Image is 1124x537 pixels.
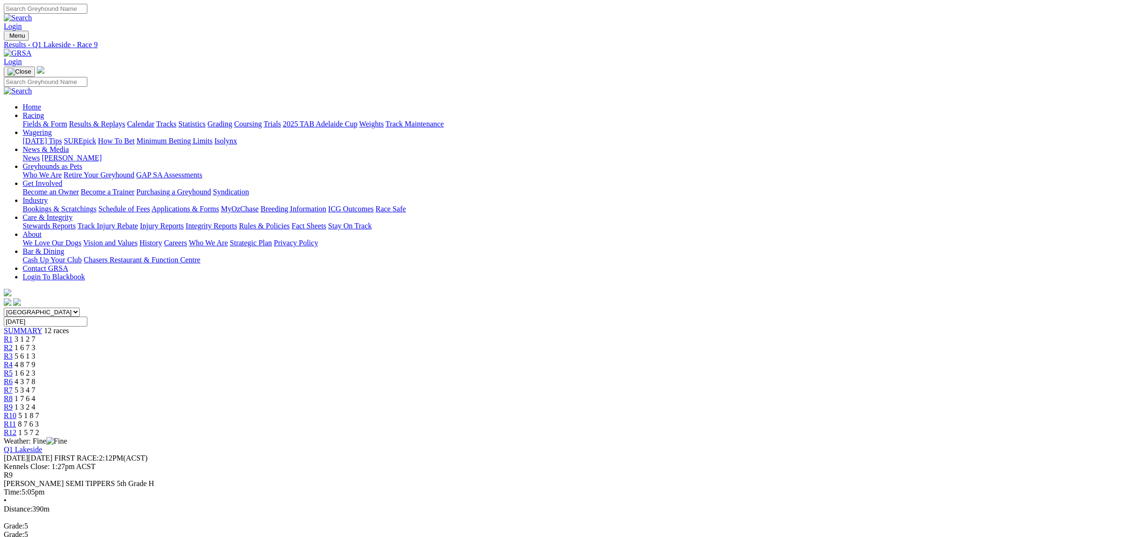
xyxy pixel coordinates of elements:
[4,454,28,462] span: [DATE]
[156,120,177,128] a: Tracks
[23,145,69,153] a: News & Media
[386,120,444,128] a: Track Maintenance
[4,344,13,352] a: R2
[4,317,87,327] input: Select date
[4,445,42,453] a: Q1 Lakeside
[263,120,281,128] a: Trials
[178,120,206,128] a: Statistics
[15,378,35,386] span: 4 3 7 8
[23,230,42,238] a: About
[213,188,249,196] a: Syndication
[4,22,22,30] a: Login
[54,454,148,462] span: 2:12PM(ACST)
[23,256,82,264] a: Cash Up Your Club
[23,247,64,255] a: Bar & Dining
[208,120,232,128] a: Grading
[42,154,101,162] a: [PERSON_NAME]
[15,403,35,411] span: 1 3 2 4
[54,454,99,462] span: FIRST RACE:
[23,154,40,162] a: News
[164,239,187,247] a: Careers
[23,128,52,136] a: Wagering
[292,222,326,230] a: Fact Sheets
[4,488,1120,496] div: 5:05pm
[4,87,32,95] img: Search
[4,41,1120,49] a: Results - Q1 Lakeside - Race 9
[64,171,135,179] a: Retire Your Greyhound
[234,120,262,128] a: Coursing
[23,188,79,196] a: Become an Owner
[23,222,76,230] a: Stewards Reports
[15,335,35,343] span: 3 1 2 7
[23,179,62,187] a: Get Involved
[23,239,1120,247] div: About
[261,205,326,213] a: Breeding Information
[98,205,150,213] a: Schedule of Fees
[23,120,67,128] a: Fields & Form
[4,369,13,377] span: R5
[4,522,25,530] span: Grade:
[44,327,69,335] span: 12 races
[23,162,82,170] a: Greyhounds as Pets
[4,327,42,335] span: SUMMARY
[230,239,272,247] a: Strategic Plan
[4,420,16,428] a: R11
[23,196,48,204] a: Industry
[23,239,81,247] a: We Love Our Dogs
[23,205,96,213] a: Bookings & Scratchings
[140,222,184,230] a: Injury Reports
[15,352,35,360] span: 5 6 1 3
[4,77,87,87] input: Search
[23,120,1120,128] div: Racing
[375,205,406,213] a: Race Safe
[77,222,138,230] a: Track Injury Rebate
[4,403,13,411] span: R9
[23,137,62,145] a: [DATE] Tips
[4,14,32,22] img: Search
[4,361,13,369] a: R4
[4,386,13,394] a: R7
[152,205,219,213] a: Applications & Forms
[37,66,44,74] img: logo-grsa-white.png
[4,522,1120,530] div: 5
[4,462,1120,471] div: Kennels Close: 1:27pm ACST
[189,239,228,247] a: Who We Are
[4,4,87,14] input: Search
[328,222,372,230] a: Stay On Track
[64,137,96,145] a: SUREpick
[23,171,62,179] a: Who We Are
[4,335,13,343] a: R1
[23,222,1120,230] div: Care & Integrity
[4,289,11,296] img: logo-grsa-white.png
[4,428,17,436] a: R12
[18,420,39,428] span: 8 7 6 3
[84,256,200,264] a: Chasers Restaurant & Function Centre
[18,411,39,420] span: 5 1 8 7
[4,298,11,306] img: facebook.svg
[15,361,35,369] span: 4 8 7 9
[4,394,13,403] a: R8
[13,298,21,306] img: twitter.svg
[4,411,17,420] a: R10
[4,58,22,66] a: Login
[4,352,13,360] span: R3
[23,256,1120,264] div: Bar & Dining
[4,505,32,513] span: Distance:
[15,344,35,352] span: 1 6 7 3
[46,437,67,445] img: Fine
[23,111,44,119] a: Racing
[328,205,373,213] a: ICG Outcomes
[139,239,162,247] a: History
[4,378,13,386] a: R6
[15,386,35,394] span: 5 3 4 7
[136,171,203,179] a: GAP SA Assessments
[69,120,125,128] a: Results & Replays
[23,154,1120,162] div: News & Media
